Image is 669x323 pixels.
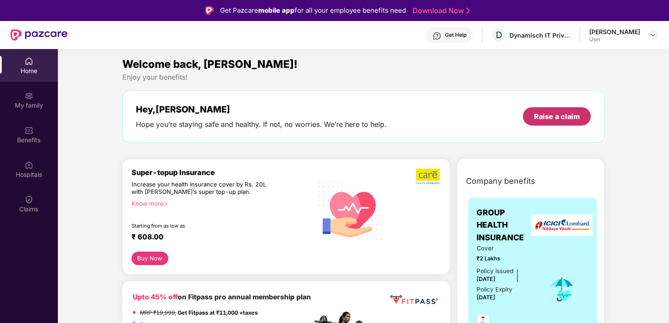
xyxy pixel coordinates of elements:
strong: mobile app [258,6,295,14]
div: Super-topup Insurance [132,168,312,177]
div: Raise a claim [534,112,580,121]
div: Increase your health insurance cover by Rs. 20L with [PERSON_NAME]’s super top-up plan. [132,181,274,196]
img: insurerLogo [531,214,593,236]
img: svg+xml;base64,PHN2ZyBpZD0iQmVuZWZpdHMiIHhtbG5zPSJodHRwOi8vd3d3LnczLm9yZy8yMDAwL3N2ZyIgd2lkdGg9Ij... [25,126,33,135]
span: D [496,30,502,40]
button: Buy Now [132,252,168,265]
span: right [164,202,168,207]
span: GROUP HEALTH INSURANCE [477,207,536,244]
img: Stroke [466,6,470,15]
img: svg+xml;base64,PHN2ZyB4bWxucz0iaHR0cDovL3d3dy53My5vcmcvMjAwMC9zdmciIHhtbG5zOnhsaW5rPSJodHRwOi8vd3... [312,171,389,249]
span: ₹2 Lakhs [477,254,536,263]
div: Policy Expiry [477,285,513,294]
span: Cover [477,244,536,253]
b: on Fitpass pro annual membership plan [133,293,311,301]
div: Enjoy your benefits! [122,73,605,82]
span: Company benefits [466,175,536,187]
img: icon [548,275,576,304]
img: svg+xml;base64,PHN2ZyBpZD0iSGVscC0zMngzMiIgeG1sbnM9Imh0dHA6Ly93d3cudzMub3JnLzIwMDAvc3ZnIiB3aWR0aD... [433,32,441,40]
img: Logo [205,6,214,15]
span: [DATE] [477,294,496,301]
div: Hey, [PERSON_NAME] [136,104,387,115]
img: svg+xml;base64,PHN2ZyBpZD0iSG9tZSIgeG1sbnM9Imh0dHA6Ly93d3cudzMub3JnLzIwMDAvc3ZnIiB3aWR0aD0iMjAiIG... [25,57,33,66]
img: svg+xml;base64,PHN2ZyBpZD0iRHJvcGRvd24tMzJ4MzIiIHhtbG5zPSJodHRwOi8vd3d3LnczLm9yZy8yMDAwL3N2ZyIgd2... [650,32,657,39]
div: Starting from as low as [132,223,275,229]
img: b5dec4f62d2307b9de63beb79f102df3.png [416,168,441,185]
div: Get Pazcare for all your employee benefits need [220,5,406,16]
img: svg+xml;base64,PHN2ZyBpZD0iSG9zcGl0YWxzIiB4bWxucz0iaHR0cDovL3d3dy53My5vcmcvMjAwMC9zdmciIHdpZHRoPS... [25,161,33,169]
img: svg+xml;base64,PHN2ZyB3aWR0aD0iMjAiIGhlaWdodD0iMjAiIHZpZXdCb3g9IjAgMCAyMCAyMCIgZmlsbD0ibm9uZSIgeG... [25,91,33,100]
div: ₹ 608.00 [132,232,303,243]
a: Download Now [413,6,467,15]
div: [PERSON_NAME] [589,28,640,36]
div: Policy issued [477,267,514,276]
img: fppp.png [388,292,440,308]
span: Welcome back, [PERSON_NAME]! [122,58,298,70]
div: User [589,36,640,43]
div: Know more [132,200,307,206]
span: [DATE] [477,276,496,282]
div: Hope you’re staying safe and healthy. If not, no worries. We’re here to help. [136,120,387,129]
img: New Pazcare Logo [11,29,68,41]
img: svg+xml;base64,PHN2ZyBpZD0iQ2xhaW0iIHhtbG5zPSJodHRwOi8vd3d3LnczLm9yZy8yMDAwL3N2ZyIgd2lkdGg9IjIwIi... [25,195,33,204]
b: Upto 45% off [133,293,178,301]
div: Dynamisch IT Private Limited [509,31,571,39]
div: Get Help [445,32,466,39]
strong: Get Fitpass at ₹11,000 +taxes [178,309,258,316]
del: MRP ₹19,999, [140,309,176,316]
